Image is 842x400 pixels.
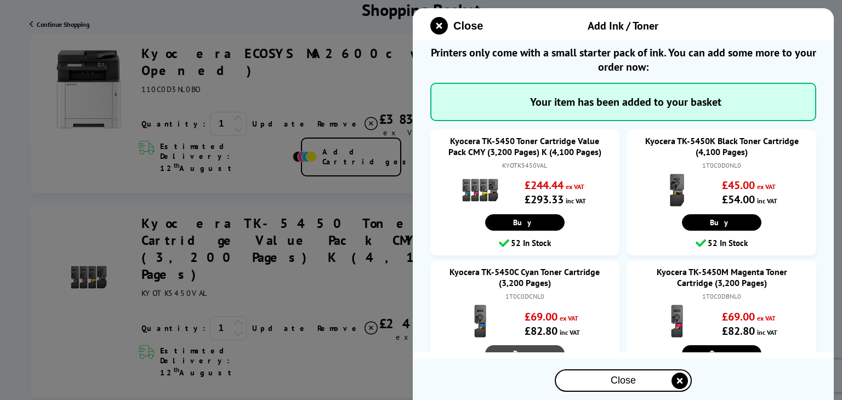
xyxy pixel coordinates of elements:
[722,310,755,324] strong: £69.00
[566,182,584,191] span: ex VAT
[441,291,608,302] div: 1T0C0DCNL0
[638,135,805,157] a: Kyocera TK-5450K Black Toner Cartridge (4,100 Pages)
[430,17,483,35] button: close modal
[525,178,564,192] strong: £244.44
[757,328,777,336] span: inc VAT
[658,302,696,340] img: Kyocera TK-5450M Magenta Toner Cartridge (3,200 Pages)
[453,20,483,32] span: Close
[708,236,748,250] span: 52 In Stock
[757,197,777,205] span: inc VAT
[722,324,755,338] strong: £82.80
[441,266,608,288] a: Kyocera TK-5450C Cyan Toner Cartridge (3,200 Pages)
[525,310,557,324] strong: £69.00
[611,375,636,386] span: Close
[430,45,816,74] span: Printers only come with a small starter pack of ink. You can add some more to your order now:
[555,369,692,392] button: close modal
[461,302,499,340] img: Kyocera TK-5450C Cyan Toner Cartridge (3,200 Pages)
[682,214,761,231] a: Buy
[441,135,608,157] a: Kyocera TK-5450 Toner Cartridge Value Pack CMY (3,200 Pages) K (4,100 Pages)
[525,192,564,207] strong: £293.33
[722,178,755,192] strong: £45.00
[722,192,755,207] strong: £54.00
[638,266,805,288] a: Kyocera TK-5450M Magenta Toner Cartridge (3,200 Pages)
[638,291,805,302] div: 1T0C0DBNL0
[441,160,608,171] div: KYOTK5450VAL
[658,171,696,209] img: Kyocera TK-5450K Black Toner Cartridge (4,100 Pages)
[508,19,739,33] div: Add Ink / Toner
[682,345,761,362] a: Buy
[757,182,776,191] span: ex VAT
[757,314,776,322] span: ex VAT
[461,171,499,209] img: Kyocera TK-5450 Toner Cartridge Value Pack CMY (3,200 Pages) K (4,100 Pages)
[560,314,578,322] span: ex VAT
[430,83,816,121] div: Your item has been added to your basket
[638,160,805,171] div: 1T0C0D0NL0
[566,197,586,205] span: inc VAT
[485,214,565,231] a: Buy
[525,324,557,338] strong: £82.80
[560,328,580,336] span: inc VAT
[511,236,551,250] span: 52 In Stock
[485,345,565,362] a: Buy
